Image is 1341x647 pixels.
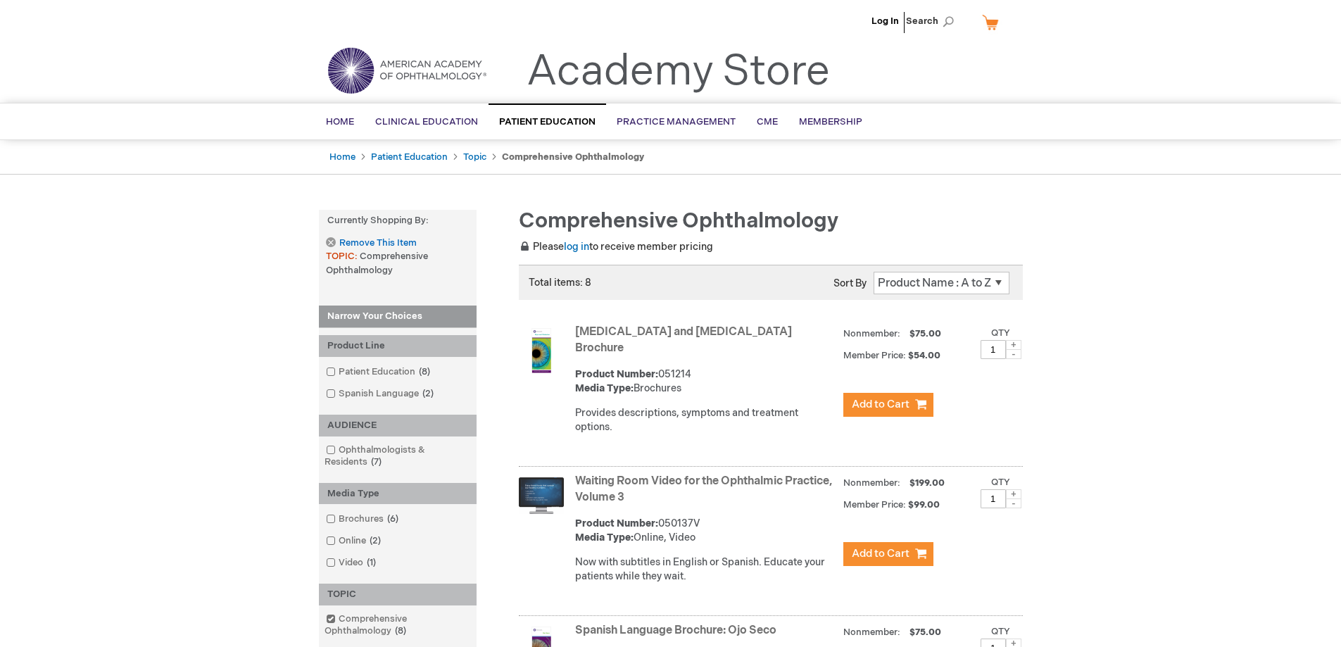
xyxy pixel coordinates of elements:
[843,542,933,566] button: Add to Cart
[463,151,486,163] a: Topic
[371,151,448,163] a: Patient Education
[419,388,437,399] span: 2
[575,325,792,355] a: [MEDICAL_DATA] and [MEDICAL_DATA] Brochure
[852,547,909,560] span: Add to Cart
[575,368,658,380] strong: Product Number:
[575,555,836,584] p: Now with subtitles in English or Spanish. Educate your patients while they wait.
[322,613,473,638] a: Comprehensive Ophthalmology8
[367,456,385,467] span: 7
[907,627,943,638] span: $75.00
[529,277,591,289] span: Total items: 8
[991,327,1010,339] label: Qty
[981,340,1006,359] input: Qty
[499,116,596,127] span: Patient Education
[575,406,836,434] div: Provides descriptions, symptoms and treatment options.
[415,366,434,377] span: 8
[519,241,713,253] span: Please to receive member pricing
[502,151,644,163] strong: Comprehensive Ophthalmology
[564,241,589,253] a: log in
[319,483,477,505] div: Media Type
[326,237,416,249] a: Remove This Item
[322,387,439,401] a: Spanish Language2
[843,624,900,641] strong: Nonmember:
[843,325,900,343] strong: Nonmember:
[799,116,862,127] span: Membership
[908,350,943,361] span: $54.00
[991,477,1010,488] label: Qty
[908,499,942,510] span: $99.00
[319,306,477,328] strong: Narrow Your Choices
[319,335,477,357] div: Product Line
[319,415,477,436] div: AUDIENCE
[907,328,943,339] span: $75.00
[843,350,906,361] strong: Member Price:
[527,46,830,97] a: Academy Store
[575,517,836,545] div: 050137V Online, Video
[907,477,947,489] span: $199.00
[322,534,386,548] a: Online2
[757,116,778,127] span: CME
[575,382,634,394] strong: Media Type:
[843,475,900,492] strong: Nonmember:
[981,489,1006,508] input: Qty
[871,15,899,27] a: Log In
[906,7,959,35] span: Search
[339,237,417,250] span: Remove This Item
[322,444,473,469] a: Ophthalmologists & Residents7
[575,475,833,504] a: Waiting Room Video for the Ophthalmic Practice, Volume 3
[326,251,428,276] span: Comprehensive Ophthalmology
[519,328,564,373] img: Stye and Chalazion Brochure
[575,517,658,529] strong: Product Number:
[329,151,355,163] a: Home
[843,393,933,417] button: Add to Cart
[852,398,909,411] span: Add to Cart
[322,513,404,526] a: Brochures6
[384,513,402,524] span: 6
[363,557,379,568] span: 1
[575,532,634,544] strong: Media Type:
[326,116,354,127] span: Home
[617,116,736,127] span: Practice Management
[575,624,776,637] a: Spanish Language Brochure: Ojo Seco
[322,365,436,379] a: Patient Education8
[319,584,477,605] div: TOPIC
[391,625,410,636] span: 8
[319,210,477,232] strong: Currently Shopping by:
[366,535,384,546] span: 2
[843,499,906,510] strong: Member Price:
[991,626,1010,637] label: Qty
[326,251,360,262] span: TOPIC
[322,556,382,570] a: Video1
[519,477,564,514] img: Waiting Room Video for the Ophthalmic Practice, Volume 3
[375,116,478,127] span: Clinical Education
[833,277,867,289] label: Sort By
[575,368,836,396] div: 051214 Brochures
[519,208,838,234] span: Comprehensive Ophthalmology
